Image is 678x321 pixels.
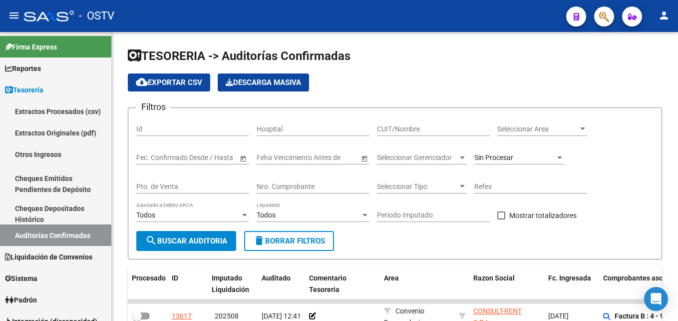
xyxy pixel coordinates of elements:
[544,267,599,300] datatable-header-cell: Fc. Ingresada
[136,211,155,219] span: Todos
[128,73,210,91] button: Exportar CSV
[253,236,325,245] span: Borrar Filtros
[244,231,334,251] button: Borrar Filtros
[132,274,166,282] span: Procesado
[136,100,171,114] h3: Filtros
[218,73,309,91] app-download-masive: Descarga masiva de comprobantes (adjuntos)
[136,153,167,162] input: Start date
[5,273,37,284] span: Sistema
[5,294,37,305] span: Padrón
[218,73,309,91] button: Descarga Masiva
[509,209,577,221] span: Mostrar totalizadores
[258,267,305,300] datatable-header-cell: Auditado
[5,63,41,74] span: Reportes
[145,236,227,245] span: Buscar Auditoria
[380,267,455,300] datatable-header-cell: Area
[548,274,591,282] span: Fc. Ingresada
[8,9,20,21] mat-icon: menu
[136,78,202,87] span: Exportar CSV
[262,312,301,320] span: [DATE] 12:41
[473,274,515,282] span: Razon Social
[79,5,114,27] span: - OSTV
[128,49,350,63] span: TESORERIA -> Auditorías Confirmadas
[469,267,544,300] datatable-header-cell: Razon Social
[257,211,276,219] span: Todos
[474,153,513,161] span: Sin Procesar
[548,312,569,320] span: [DATE]
[359,153,369,163] button: Open calendar
[262,274,291,282] span: Auditado
[644,287,668,311] div: Open Intercom Messenger
[253,234,265,246] mat-icon: delete
[136,76,148,88] mat-icon: cloud_download
[168,267,208,300] datatable-header-cell: ID
[226,78,301,87] span: Descarga Masiva
[384,274,399,282] span: Area
[497,125,578,133] span: Seleccionar Area
[658,9,670,21] mat-icon: person
[212,274,249,293] span: Imputado Liquidación
[615,312,672,320] strong: Factura B : 4 - 903
[176,153,225,162] input: End date
[172,274,178,282] span: ID
[136,231,236,251] button: Buscar Auditoria
[309,274,346,293] span: Comentario Tesoreria
[238,153,248,163] button: Open calendar
[128,267,168,300] datatable-header-cell: Procesado
[215,312,239,320] span: 202508
[5,41,57,52] span: Firma Express
[5,84,43,95] span: Tesorería
[377,182,458,191] span: Seleccionar Tipo
[305,267,380,300] datatable-header-cell: Comentario Tesoreria
[208,267,258,300] datatable-header-cell: Imputado Liquidación
[5,251,92,262] span: Liquidación de Convenios
[377,153,458,162] span: Seleccionar Gerenciador
[145,234,157,246] mat-icon: search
